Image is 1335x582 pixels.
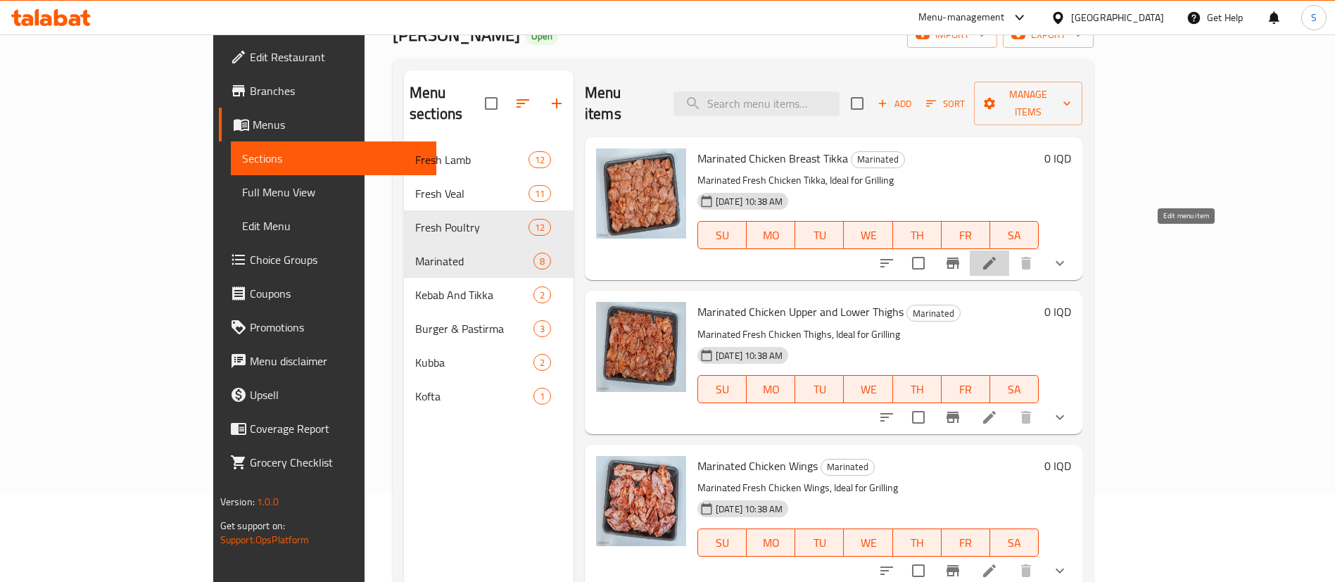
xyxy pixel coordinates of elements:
button: TH [893,529,942,557]
span: Version: [220,493,255,511]
span: FR [947,533,985,553]
span: Manage items [985,86,1071,121]
span: TU [801,379,838,400]
button: Branch-specific-item [936,400,970,434]
span: Sort items [917,93,974,115]
a: Full Menu View [231,175,436,209]
span: [DATE] 10:38 AM [710,502,788,516]
button: SU [697,529,747,557]
div: Kubba2 [404,346,574,379]
span: WE [849,225,887,246]
span: Marinated Chicken Upper and Lower Thighs [697,301,904,322]
a: Coupons [219,277,436,310]
a: Edit menu item [981,409,998,426]
div: [GEOGRAPHIC_DATA] [1071,10,1164,25]
div: Kofta1 [404,379,574,413]
span: Fresh Lamb [415,151,529,168]
span: Edit Menu [242,217,425,234]
span: Select section [842,89,872,118]
button: TU [795,529,844,557]
a: Support.OpsPlatform [220,531,310,549]
div: Kebab And Tikka2 [404,278,574,312]
span: Full Menu View [242,184,425,201]
button: Branch-specific-item [936,246,970,280]
button: WE [844,375,892,403]
span: Add item [872,93,917,115]
div: items [529,219,551,236]
span: TU [801,533,838,553]
button: MO [747,375,795,403]
span: Marinated Chicken Wings [697,455,818,476]
a: Choice Groups [219,243,436,277]
img: Marinated Chicken Breast Tikka [596,148,686,239]
div: Marinated [851,151,905,168]
button: Add [872,93,917,115]
span: S [1311,10,1317,25]
button: MO [747,221,795,249]
div: Burger & Pastirma3 [404,312,574,346]
span: Open [526,30,558,42]
span: export [1014,26,1082,44]
h2: Menu items [585,82,657,125]
div: items [533,286,551,303]
span: [DATE] 10:38 AM [710,349,788,362]
span: Sort [926,96,965,112]
div: items [529,151,551,168]
span: Coupons [250,285,425,302]
a: Edit menu item [981,562,998,579]
svg: Show Choices [1051,409,1068,426]
a: Menu disclaimer [219,344,436,378]
span: Upsell [250,386,425,403]
span: Fresh Poultry [415,219,529,236]
span: 2 [534,289,550,302]
div: Marinated [415,253,533,270]
img: Marinated Chicken Upper and Lower Thighs [596,302,686,392]
span: import [918,26,986,44]
svg: Show Choices [1051,255,1068,272]
h6: 0 IQD [1044,148,1071,168]
img: Marinated Chicken Wings [596,456,686,546]
span: SU [704,379,741,400]
button: MO [747,529,795,557]
button: delete [1009,246,1043,280]
button: SA [990,375,1039,403]
nav: Menu sections [404,137,574,419]
span: Kofta [415,388,533,405]
div: items [533,320,551,337]
span: Add [875,96,913,112]
span: TH [899,225,936,246]
a: Edit Restaurant [219,40,436,74]
span: Kebab And Tikka [415,286,533,303]
button: TH [893,375,942,403]
span: SA [996,379,1033,400]
button: WE [844,221,892,249]
span: [DATE] 10:38 AM [710,195,788,208]
a: Edit Menu [231,209,436,243]
button: sort-choices [870,246,904,280]
span: Menus [253,116,425,133]
span: Marinated [852,151,904,167]
button: Sort [923,93,968,115]
span: WE [849,379,887,400]
div: Fresh Poultry12 [404,210,574,244]
div: Kubba [415,354,533,371]
span: 3 [534,322,550,336]
span: 12 [529,153,550,167]
div: Marinated [906,305,961,322]
span: 8 [534,255,550,268]
span: Select to update [904,248,933,278]
button: TH [893,221,942,249]
span: 1 [534,390,550,403]
button: show more [1043,246,1077,280]
a: Menus [219,108,436,141]
div: Marinated [821,459,875,476]
button: show more [1043,400,1077,434]
a: Grocery Checklist [219,445,436,479]
input: search [673,91,840,116]
button: sort-choices [870,400,904,434]
span: Select to update [904,403,933,432]
a: Sections [231,141,436,175]
div: Fresh Veal11 [404,177,574,210]
button: delete [1009,400,1043,434]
